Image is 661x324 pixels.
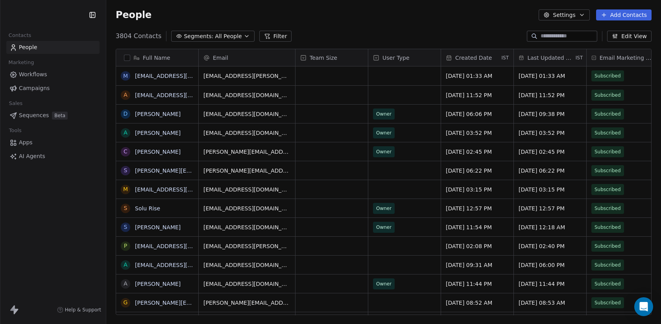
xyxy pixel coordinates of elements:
[215,32,242,40] span: All People
[199,49,295,66] div: Email
[600,54,654,62] span: Email Marketing Consent
[595,223,621,231] span: Subscribed
[19,70,47,79] span: Workflows
[135,243,277,249] a: [EMAIL_ADDRESS][PERSON_NAME][DOMAIN_NAME]
[123,72,128,80] div: m
[203,223,290,231] span: [EMAIL_ADDRESS][DOMAIN_NAME]
[519,223,582,231] span: [DATE] 12:18 AM
[596,9,652,20] button: Add Contacts
[19,138,33,147] span: Apps
[124,129,127,137] div: A
[519,72,582,80] span: [DATE] 01:33 AM
[446,223,509,231] span: [DATE] 11:54 PM
[446,204,509,212] span: [DATE] 12:57 PM
[382,54,410,62] span: User Type
[595,129,621,137] span: Subscribed
[446,242,509,250] span: [DATE] 02:08 PM
[203,167,290,175] span: [PERSON_NAME][EMAIL_ADDRESS][DOMAIN_NAME]
[519,148,582,156] span: [DATE] 02:45 PM
[65,307,101,313] span: Help & Support
[455,54,492,62] span: Created Date
[124,261,127,269] div: a
[203,299,290,307] span: [PERSON_NAME][EMAIL_ADDRESS][DOMAIN_NAME]
[135,281,181,287] a: [PERSON_NAME]
[116,49,198,66] div: Full Name
[446,299,509,307] span: [DATE] 08:52 AM
[6,82,100,95] a: Campaigns
[116,9,151,21] span: People
[52,112,68,120] span: Beta
[376,280,391,288] span: Owner
[595,280,621,288] span: Subscribed
[116,66,199,315] div: grid
[519,129,582,137] span: [DATE] 03:52 PM
[184,32,213,40] span: Segments:
[376,110,391,118] span: Owner
[57,307,101,313] a: Help & Support
[5,29,35,41] span: Contacts
[124,110,128,118] div: D
[203,242,290,250] span: [EMAIL_ADDRESS][PERSON_NAME][DOMAIN_NAME]
[501,55,509,61] span: IST
[124,204,127,212] div: S
[519,280,582,288] span: [DATE] 11:44 PM
[124,91,127,99] div: a
[213,54,228,62] span: Email
[595,299,621,307] span: Subscribed
[135,186,231,193] a: [EMAIL_ADDRESS][DOMAIN_NAME]
[446,110,509,118] span: [DATE] 06:06 PM
[519,186,582,193] span: [DATE] 03:15 PM
[203,280,290,288] span: [EMAIL_ADDRESS][DOMAIN_NAME]
[446,91,509,99] span: [DATE] 11:52 PM
[376,148,391,156] span: Owner
[124,298,128,307] div: g
[6,109,100,122] a: SequencesBeta
[595,72,621,80] span: Subscribed
[376,223,391,231] span: Owner
[310,54,337,62] span: Team Size
[124,242,127,250] div: p
[19,152,45,160] span: AI Agents
[6,98,26,109] span: Sales
[595,167,621,175] span: Subscribed
[595,186,621,193] span: Subscribed
[587,49,659,66] div: Email Marketing Consent
[446,280,509,288] span: [DATE] 11:44 PM
[203,72,290,80] span: [EMAIL_ADDRESS][PERSON_NAME][DOMAIN_NAME]
[135,92,231,98] a: [EMAIL_ADDRESS][DOMAIN_NAME]
[607,31,652,42] button: Edit View
[123,185,128,193] div: m
[527,54,574,62] span: Last Updated Date
[441,49,513,66] div: Created DateIST
[6,136,100,149] a: Apps
[19,111,49,120] span: Sequences
[595,148,621,156] span: Subscribed
[519,110,582,118] span: [DATE] 09:38 PM
[19,84,50,92] span: Campaigns
[124,166,127,175] div: s
[514,49,586,66] div: Last Updated DateIST
[519,261,582,269] span: [DATE] 06:00 PM
[135,149,181,155] a: [PERSON_NAME]
[634,297,653,316] div: Open Intercom Messenger
[519,167,582,175] span: [DATE] 06:22 PM
[124,147,127,156] div: C
[446,72,509,80] span: [DATE] 01:33 AM
[6,150,100,163] a: AI Agents
[203,148,290,156] span: [PERSON_NAME][EMAIL_ADDRESS][DOMAIN_NAME]
[6,125,25,136] span: Tools
[595,110,621,118] span: Subscribed
[19,43,37,52] span: People
[539,9,589,20] button: Settings
[6,68,100,81] a: Workflows
[203,261,290,269] span: [EMAIL_ADDRESS][DOMAIN_NAME]
[203,91,290,99] span: [EMAIL_ADDRESS][DOMAIN_NAME]
[595,261,621,269] span: Subscribed
[446,167,509,175] span: [DATE] 06:22 PM
[446,261,509,269] span: [DATE] 09:31 AM
[576,55,583,61] span: IST
[446,129,509,137] span: [DATE] 03:52 PM
[203,204,290,212] span: [EMAIL_ADDRESS][DOMAIN_NAME]
[135,130,181,136] a: [PERSON_NAME]
[203,110,290,118] span: [EMAIL_ADDRESS][DOMAIN_NAME]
